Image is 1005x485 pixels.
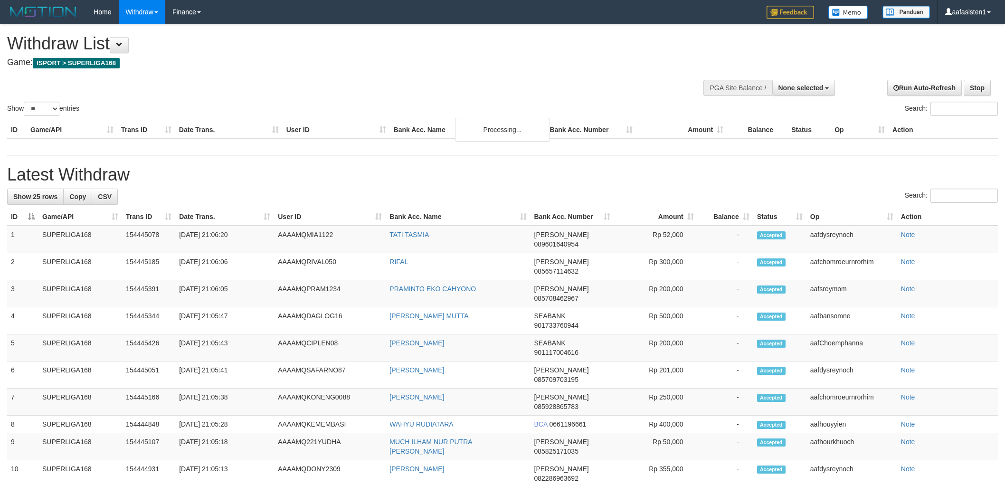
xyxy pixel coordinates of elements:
th: ID: activate to sort column descending [7,208,38,226]
span: Copy 901733760944 to clipboard [534,322,578,329]
td: SUPERLIGA168 [38,433,122,460]
span: Copy 085928865783 to clipboard [534,403,578,410]
a: Note [901,366,915,374]
th: Balance [727,121,787,139]
span: CSV [98,193,112,200]
td: Rp 50,000 [614,433,698,460]
a: Note [901,420,915,428]
td: SUPERLIGA168 [38,334,122,361]
td: 2 [7,253,38,280]
span: [PERSON_NAME] [534,393,589,401]
span: Accepted [757,285,786,294]
th: Bank Acc. Number: activate to sort column ascending [531,208,614,226]
th: Bank Acc. Name [390,121,546,139]
th: User ID: activate to sort column ascending [274,208,386,226]
span: Accepted [757,466,786,474]
span: Accepted [757,421,786,429]
th: Status [787,121,831,139]
td: AAAAMQRIVAL050 [274,253,386,280]
td: 154445107 [122,433,175,460]
div: Processing... [455,118,550,142]
span: [PERSON_NAME] [534,438,589,446]
td: AAAAMQPRAM1234 [274,280,386,307]
td: aafdysreynoch [806,226,897,253]
td: [DATE] 21:05:38 [175,389,274,416]
span: None selected [778,84,824,92]
td: 154445185 [122,253,175,280]
th: Bank Acc. Name: activate to sort column ascending [386,208,530,226]
a: Note [901,258,915,266]
td: AAAAMQSAFARNO87 [274,361,386,389]
a: MUCH ILHAM NUR PUTRA [PERSON_NAME] [389,438,472,455]
td: 1 [7,226,38,253]
a: Note [901,285,915,293]
span: Copy [69,193,86,200]
td: Rp 250,000 [614,389,698,416]
a: RIFAL [389,258,408,266]
td: 3 [7,280,38,307]
td: AAAAMQ221YUDHA [274,433,386,460]
td: AAAAMQKEMEMBASI [274,416,386,433]
td: [DATE] 21:05:47 [175,307,274,334]
td: [DATE] 21:05:18 [175,433,274,460]
span: ISPORT > SUPERLIGA168 [33,58,120,68]
div: PGA Site Balance / [703,80,772,96]
img: Feedback.jpg [767,6,814,19]
td: 5 [7,334,38,361]
h1: Withdraw List [7,34,661,53]
span: SEABANK [534,312,566,320]
input: Search: [930,189,998,203]
th: Amount: activate to sort column ascending [614,208,698,226]
a: PRAMINTO EKO CAHYONO [389,285,476,293]
a: WAHYU RUDIATARA [389,420,453,428]
img: Button%20Memo.svg [828,6,868,19]
th: Amount [636,121,727,139]
td: - [698,433,753,460]
td: [DATE] 21:05:43 [175,334,274,361]
td: SUPERLIGA168 [38,361,122,389]
a: Note [901,438,915,446]
a: Note [901,339,915,347]
span: Copy 085709703195 to clipboard [534,376,578,383]
a: [PERSON_NAME] [389,393,444,401]
td: - [698,334,753,361]
span: [PERSON_NAME] [534,465,589,473]
td: 154445166 [122,389,175,416]
a: [PERSON_NAME] [389,366,444,374]
select: Showentries [24,102,59,116]
span: Copy 085657114632 to clipboard [534,267,578,275]
th: Op: activate to sort column ascending [806,208,897,226]
span: BCA [534,420,548,428]
span: Accepted [757,313,786,321]
td: aafsreymom [806,280,897,307]
h4: Game: [7,58,661,67]
td: Rp 400,000 [614,416,698,433]
td: - [698,253,753,280]
td: SUPERLIGA168 [38,280,122,307]
a: Run Auto-Refresh [887,80,962,96]
th: Trans ID: activate to sort column ascending [122,208,175,226]
a: Copy [63,189,92,205]
th: Date Trans.: activate to sort column ascending [175,208,274,226]
td: SUPERLIGA168 [38,389,122,416]
td: 154445078 [122,226,175,253]
span: Accepted [757,438,786,447]
td: [DATE] 21:05:41 [175,361,274,389]
button: None selected [772,80,835,96]
th: Game/API [27,121,117,139]
span: Copy 085825171035 to clipboard [534,447,578,455]
span: Show 25 rows [13,193,57,200]
td: [DATE] 21:06:05 [175,280,274,307]
td: 7 [7,389,38,416]
td: - [698,226,753,253]
td: AAAAMQMIA1122 [274,226,386,253]
h1: Latest Withdraw [7,165,998,184]
td: SUPERLIGA168 [38,253,122,280]
td: Rp 500,000 [614,307,698,334]
span: [PERSON_NAME] [534,285,589,293]
td: 4 [7,307,38,334]
label: Show entries [7,102,79,116]
td: [DATE] 21:06:20 [175,226,274,253]
th: Date Trans. [175,121,283,139]
span: Accepted [757,340,786,348]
